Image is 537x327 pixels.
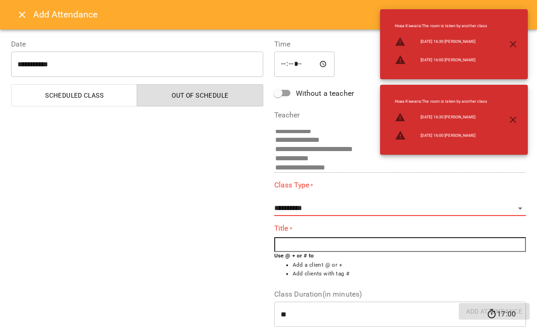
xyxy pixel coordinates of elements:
[17,90,132,101] span: Scheduled class
[11,41,263,48] label: Date
[293,269,526,279] li: Add clients with tag #
[387,95,495,108] li: Нова Кімната : The room is taken by another class
[387,33,495,51] li: [DATE] 16:30 [PERSON_NAME]
[137,84,263,106] button: Out of Schedule
[33,7,526,22] h6: Add Attendance
[296,88,354,99] span: Without a teacher
[274,111,526,119] label: Teacher
[387,126,495,145] li: [DATE] 16:00 [PERSON_NAME]
[11,4,33,26] button: Close
[143,90,257,101] span: Out of Schedule
[274,252,314,259] b: Use @ + or # to
[11,84,137,106] button: Scheduled class
[387,19,495,33] li: Нова Кімната : The room is taken by another class
[274,180,526,191] label: Class Type
[274,291,526,298] label: Class Duration(in minutes)
[293,261,526,270] li: Add a client @ or +
[274,41,526,48] label: Time
[274,223,526,234] label: Title
[387,51,495,69] li: [DATE] 16:00 [PERSON_NAME]
[387,108,495,127] li: [DATE] 16:30 [PERSON_NAME]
